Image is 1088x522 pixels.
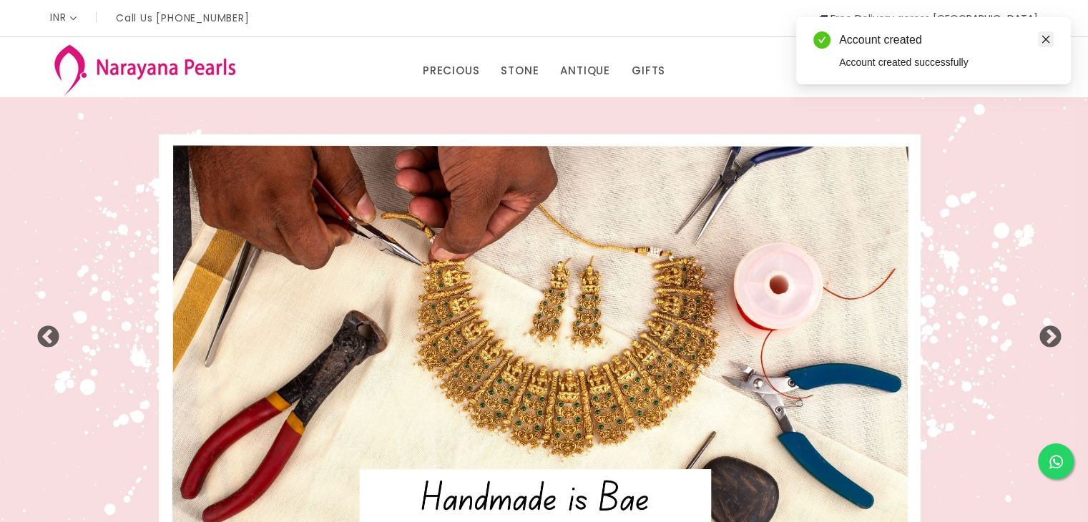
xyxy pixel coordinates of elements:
[501,60,539,82] a: STONE
[818,11,1038,26] span: Free Delivery across [GEOGRAPHIC_DATA]
[813,31,830,49] span: check-circle
[839,54,1054,70] div: Account created successfully
[1038,325,1052,340] button: Next
[632,60,665,82] a: GIFTS
[839,31,1054,49] div: Account created
[36,325,50,340] button: Previous
[560,60,610,82] a: ANTIQUE
[423,60,479,82] a: PRECIOUS
[116,13,250,23] p: Call Us [PHONE_NUMBER]
[1041,34,1051,44] span: close
[1038,31,1054,47] a: Close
